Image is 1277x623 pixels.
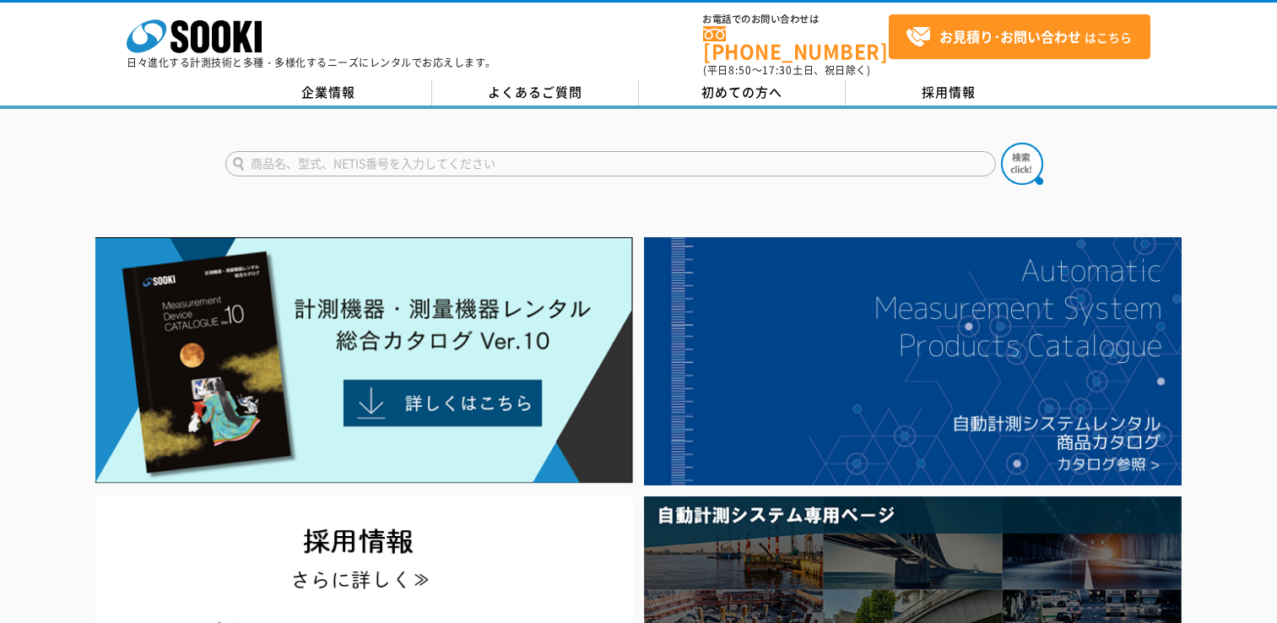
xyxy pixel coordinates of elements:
[939,26,1081,46] strong: お見積り･お問い合わせ
[906,24,1132,50] span: はこちら
[701,83,782,101] span: 初めての方へ
[889,14,1150,59] a: お見積り･お問い合わせはこちら
[846,80,1052,106] a: 採用情報
[644,237,1182,485] img: 自動計測システムカタログ
[95,237,633,484] img: Catalog Ver10
[703,62,870,78] span: (平日 ～ 土日、祝日除く)
[127,57,496,68] p: 日々進化する計測技術と多種・多様化するニーズにレンタルでお応えします。
[225,151,996,176] input: 商品名、型式、NETIS番号を入力してください
[639,80,846,106] a: 初めての方へ
[703,14,889,24] span: お電話でのお問い合わせは
[1001,143,1043,185] img: btn_search.png
[225,80,432,106] a: 企業情報
[728,62,752,78] span: 8:50
[432,80,639,106] a: よくあるご質問
[762,62,793,78] span: 17:30
[703,26,889,61] a: [PHONE_NUMBER]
